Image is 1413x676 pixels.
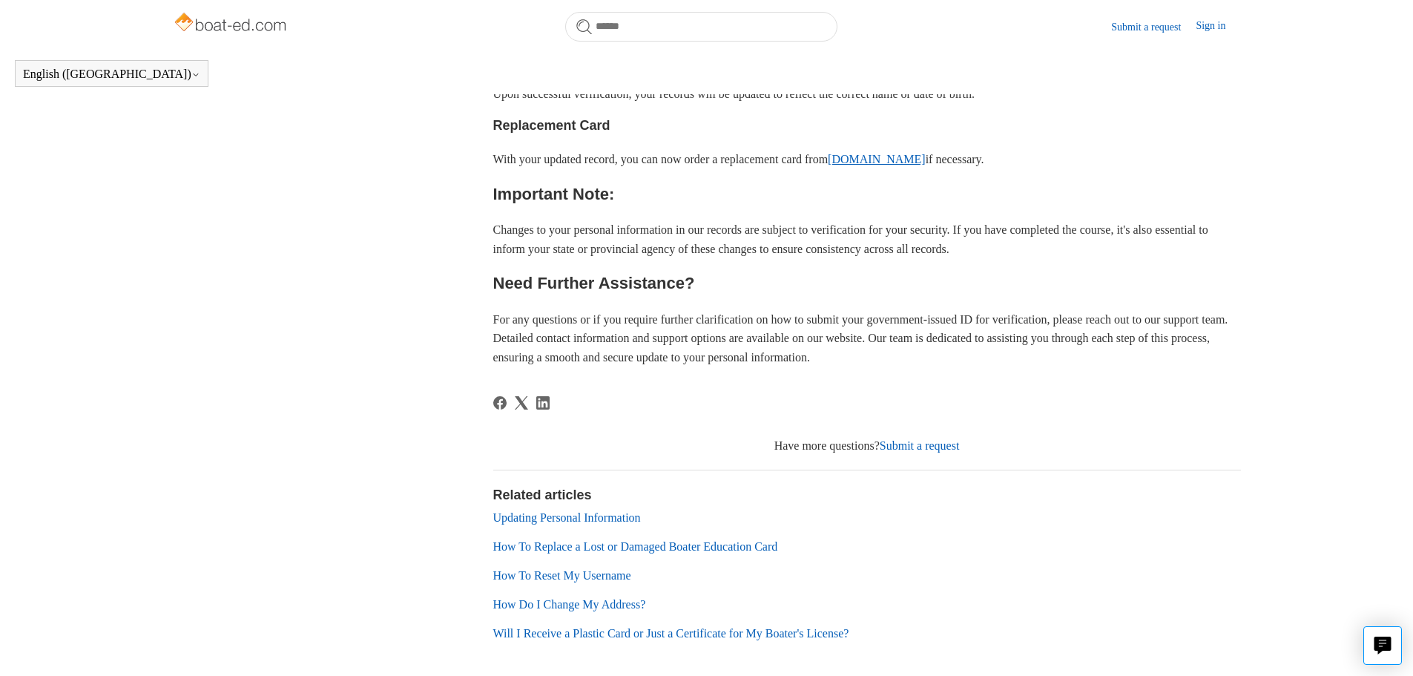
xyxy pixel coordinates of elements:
a: How Do I Change My Address? [493,598,646,611]
a: Facebook [493,396,507,410]
div: Have more questions? [493,437,1241,455]
a: Sign in [1196,18,1240,36]
svg: Share this page on X Corp [515,396,528,410]
a: [DOMAIN_NAME] [828,153,926,165]
button: Live chat [1363,626,1402,665]
a: Submit a request [880,439,960,452]
h2: Need Further Assistance? [493,270,1241,296]
p: With your updated record, you can now order a replacement card from if necessary. [493,150,1241,169]
p: For any questions or if you require further clarification on how to submit your government-issued... [493,310,1241,367]
a: X Corp [515,396,528,410]
h3: Replacement Card [493,115,1241,137]
img: Boat-Ed Help Center home page [173,9,291,39]
svg: Share this page on Facebook [493,396,507,410]
h2: Important Note: [493,181,1241,207]
a: Will I Receive a Plastic Card or Just a Certificate for My Boater's License? [493,627,849,640]
a: Updating Personal Information [493,511,641,524]
a: LinkedIn [536,396,550,410]
h2: Related articles [493,485,1241,505]
svg: Share this page on LinkedIn [536,396,550,410]
a: How To Replace a Lost or Damaged Boater Education Card [493,540,778,553]
input: Search [565,12,837,42]
button: English ([GEOGRAPHIC_DATA]) [23,68,200,81]
a: How To Reset My Username [493,569,631,582]
a: Submit a request [1111,19,1196,35]
p: Changes to your personal information in our records are subject to verification for your security... [493,220,1241,258]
